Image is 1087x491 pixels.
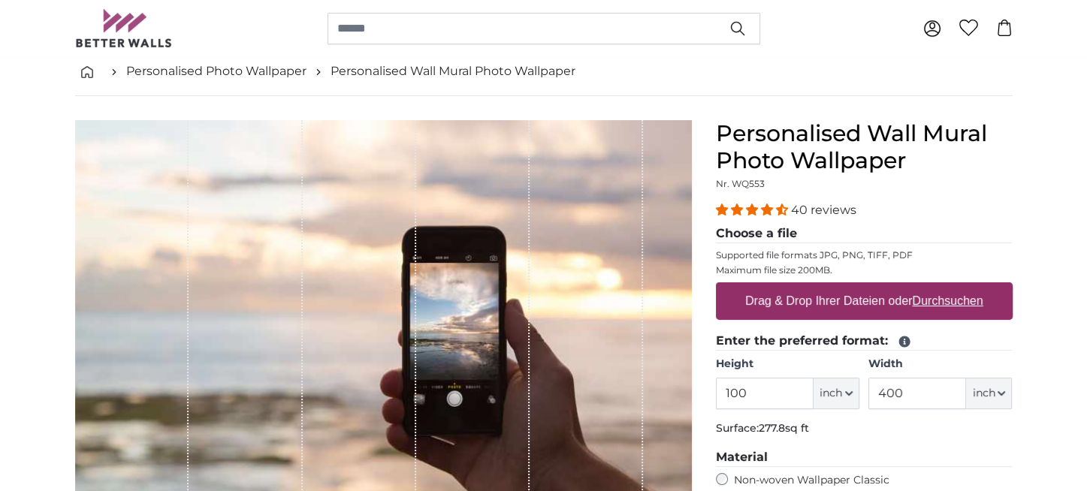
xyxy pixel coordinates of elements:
label: Width [868,357,1012,372]
span: inch [972,386,995,401]
span: 40 reviews [791,203,856,217]
p: Surface: [716,421,1013,436]
h1: Personalised Wall Mural Photo Wallpaper [716,120,1013,174]
button: inch [814,378,859,409]
span: 277.8sq ft [759,421,809,435]
legend: Choose a file [716,224,1013,243]
span: inch [820,386,842,401]
img: Betterwalls [75,9,173,47]
span: Nr. WQ553 [716,178,765,189]
p: Maximum file size 200MB. [716,264,1013,276]
legend: Enter the preferred format: [716,332,1013,351]
a: Personalised Wall Mural Photo Wallpaper [331,62,575,80]
label: Drag & Drop Ihrer Dateien oder [739,286,989,316]
u: Durchsuchen [912,294,983,307]
legend: Material [716,448,1013,467]
nav: breadcrumbs [75,47,1013,96]
label: Height [716,357,859,372]
a: Personalised Photo Wallpaper [126,62,306,80]
p: Supported file formats JPG, PNG, TIFF, PDF [716,249,1013,261]
button: inch [966,378,1012,409]
span: 4.38 stars [716,203,791,217]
